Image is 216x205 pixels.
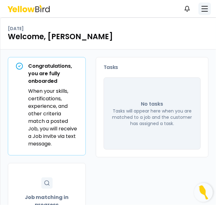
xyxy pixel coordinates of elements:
[28,62,72,85] strong: Congratulations, you are fully onboarded
[194,183,213,202] button: Open Resource Center
[8,32,208,42] h1: Welcome, [PERSON_NAME]
[111,108,193,127] p: Tasks will appear here when you are matched to a job and the customer has assigned a task.
[8,25,24,32] p: [DATE]
[28,87,78,148] p: When your skills, certifications, experience, and other criteria match a posted Job, you will rec...
[141,100,163,108] p: No tasks
[104,65,201,70] h3: Tasks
